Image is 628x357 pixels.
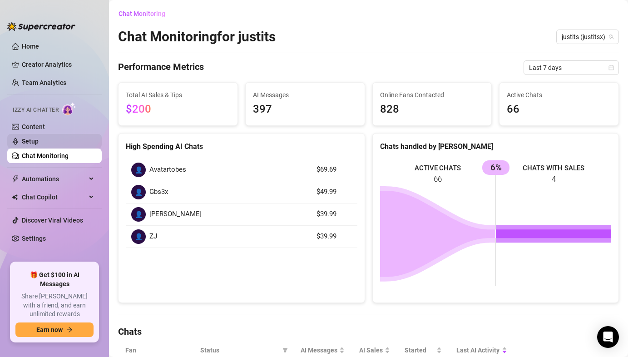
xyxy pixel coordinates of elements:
span: Last AI Activity [456,345,499,355]
a: Setup [22,138,39,145]
span: calendar [608,65,614,70]
span: thunderbolt [12,175,19,183]
span: Total AI Sales & Tips [126,90,230,100]
h2: Chat Monitoring for justits [118,28,276,45]
article: $49.99 [316,187,352,198]
span: filter [282,347,288,353]
article: $39.99 [316,209,352,220]
span: arrow-right [66,327,73,333]
h4: Chats [118,325,619,338]
span: Active Chats [507,90,611,100]
span: AI Sales [359,345,383,355]
div: Chats handled by [PERSON_NAME] [380,141,612,152]
div: High Spending AI Chats [126,141,357,152]
span: 66 [507,101,611,118]
span: AI Messages [301,345,337,355]
span: Status [200,345,279,355]
span: Gbs3x [149,187,168,198]
span: Started [405,345,435,355]
a: Discover Viral Videos [22,217,83,224]
span: Automations [22,172,86,186]
img: AI Chatter [62,102,76,115]
span: 🎁 Get $100 in AI Messages [15,271,94,288]
span: Avatartobes [149,164,186,175]
article: $69.69 [316,164,352,175]
span: 828 [380,101,485,118]
button: Earn nowarrow-right [15,322,94,337]
button: Chat Monitoring [118,6,173,21]
span: Chat Monitoring [119,10,165,17]
span: Last 7 days [529,61,613,74]
div: Open Intercom Messenger [597,326,619,348]
img: logo-BBDzfeDw.svg [7,22,75,31]
span: Online Fans Contacted [380,90,485,100]
div: 👤 [131,229,146,244]
span: ZJ [149,231,157,242]
h4: Performance Metrics [118,60,204,75]
article: $39.99 [316,231,352,242]
div: 👤 [131,185,146,199]
span: filter [281,343,290,357]
a: Creator Analytics [22,57,94,72]
span: Earn now [36,326,63,333]
a: Content [22,123,45,130]
div: 👤 [131,163,146,177]
a: Settings [22,235,46,242]
a: Chat Monitoring [22,152,69,159]
img: Chat Copilot [12,194,18,200]
span: [PERSON_NAME] [149,209,202,220]
span: justits (justitsx) [562,30,613,44]
span: 397 [253,101,357,118]
div: 👤 [131,207,146,222]
a: Home [22,43,39,50]
span: Share [PERSON_NAME] with a friend, and earn unlimited rewards [15,292,94,319]
span: Izzy AI Chatter [13,106,59,114]
span: AI Messages [253,90,357,100]
span: team [608,34,614,40]
span: Chat Copilot [22,190,86,204]
span: $200 [126,103,151,115]
a: Team Analytics [22,79,66,86]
